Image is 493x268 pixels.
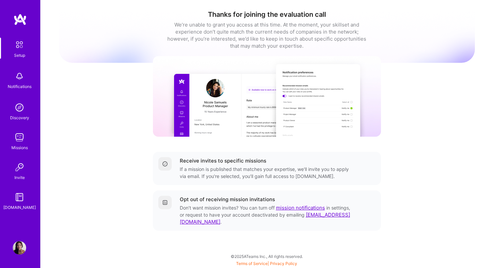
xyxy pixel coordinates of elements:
[10,114,29,121] div: Discovery
[180,157,266,164] div: Receive invites to specific missions
[11,241,28,255] a: User Avatar
[11,144,28,151] div: Missions
[14,52,25,59] div: Setup
[162,200,168,205] img: Getting started
[236,261,268,266] a: Terms of Service
[162,161,168,167] img: Completed
[270,261,297,266] a: Privacy Policy
[13,190,26,204] img: guide book
[12,38,26,52] img: setup
[180,196,275,203] div: Opt out of receiving mission invitations
[153,56,381,137] img: curated missions
[166,21,368,49] div: We’re unable to grant you access at this time. At the moment, your skillset and experience don’t ...
[180,204,351,225] div: Don’t want mission invites? You can turn off in settings, or request to have your account deactiv...
[13,70,26,83] img: bell
[59,10,475,18] h1: Thanks for joining the evaluation call
[180,166,351,180] div: If a mission is published that matches your expertise, we'll invite you to apply via email. If yo...
[276,205,325,211] a: mission notifications
[236,261,297,266] span: |
[40,248,493,265] div: © 2025 ATeams Inc., All rights reserved.
[13,13,27,26] img: logo
[13,161,26,174] img: Invite
[13,241,26,255] img: User Avatar
[8,83,32,90] div: Notifications
[13,101,26,114] img: discovery
[14,174,25,181] div: Invite
[3,204,36,211] div: [DOMAIN_NAME]
[13,131,26,144] img: teamwork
